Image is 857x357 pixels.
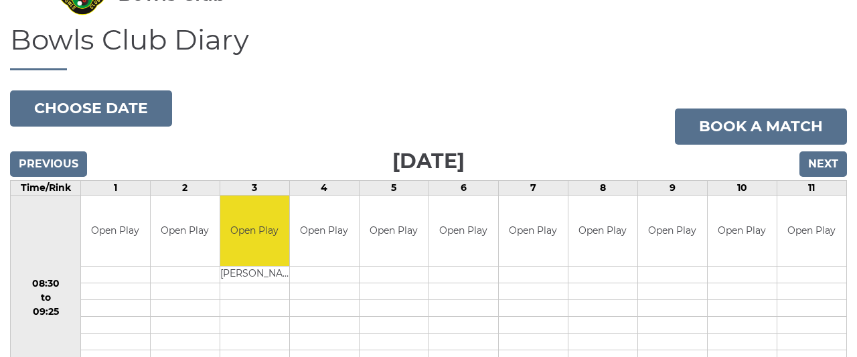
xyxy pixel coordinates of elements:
[799,151,847,177] input: Next
[10,90,172,127] button: Choose date
[220,181,289,196] td: 3
[708,196,777,266] td: Open Play
[428,181,498,196] td: 6
[429,196,498,266] td: Open Play
[290,196,359,266] td: Open Play
[220,266,289,283] td: [PERSON_NAME]
[81,181,151,196] td: 1
[707,181,777,196] td: 10
[499,196,568,266] td: Open Play
[568,196,637,266] td: Open Play
[498,181,568,196] td: 7
[10,24,847,70] h1: Bowls Club Diary
[777,196,846,266] td: Open Play
[637,181,707,196] td: 9
[10,151,87,177] input: Previous
[151,196,220,266] td: Open Play
[638,196,707,266] td: Open Play
[81,196,150,266] td: Open Play
[568,181,637,196] td: 8
[675,109,847,145] a: Book a match
[150,181,220,196] td: 2
[360,196,428,266] td: Open Play
[289,181,359,196] td: 4
[359,181,428,196] td: 5
[11,181,81,196] td: Time/Rink
[220,196,289,266] td: Open Play
[777,181,846,196] td: 11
